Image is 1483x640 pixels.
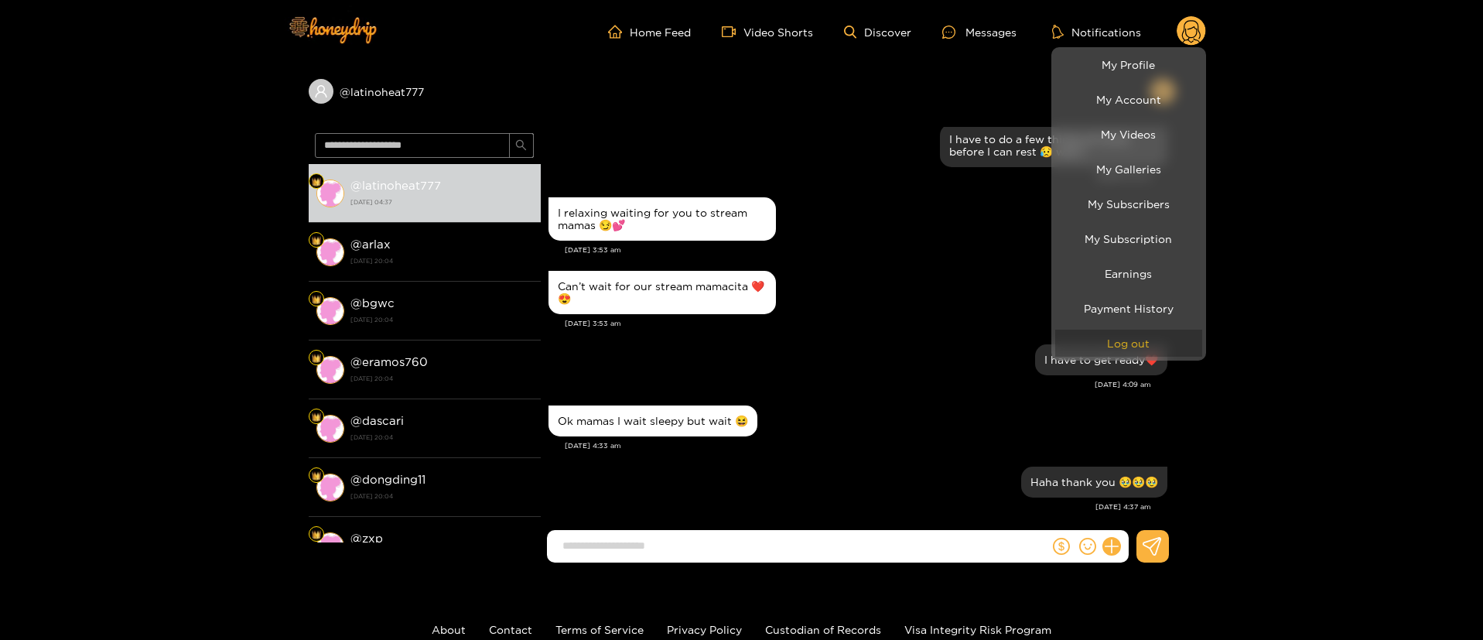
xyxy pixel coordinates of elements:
[1055,295,1202,322] a: Payment History
[1055,156,1202,183] a: My Galleries
[1055,51,1202,78] a: My Profile
[1055,190,1202,217] a: My Subscribers
[1055,225,1202,252] a: My Subscription
[1055,86,1202,113] a: My Account
[1055,260,1202,287] a: Earnings
[1055,330,1202,357] button: Log out
[1055,121,1202,148] a: My Videos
